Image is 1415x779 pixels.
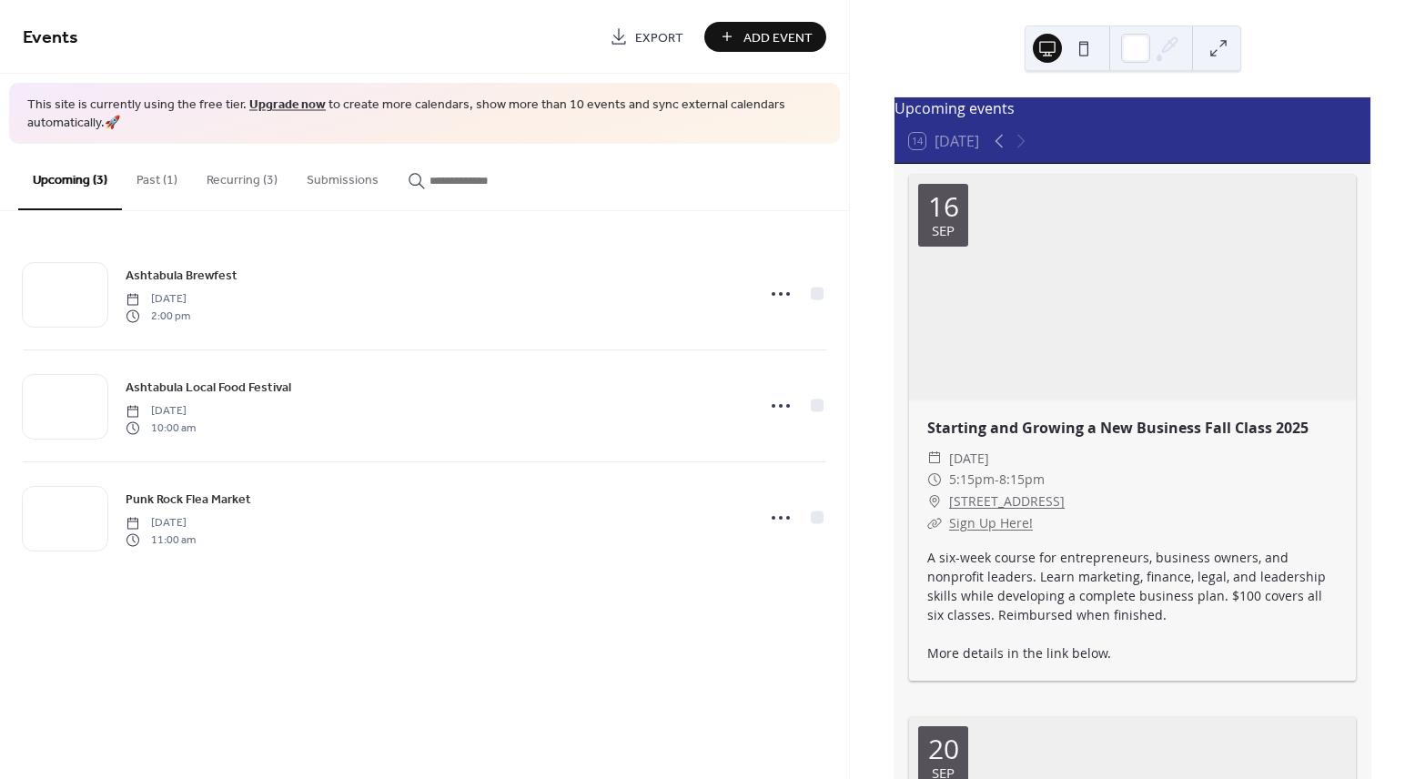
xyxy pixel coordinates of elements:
[704,22,826,52] button: Add Event
[126,379,291,398] span: Ashtabula Local Food Festival
[596,22,697,52] a: Export
[122,144,192,208] button: Past (1)
[635,28,683,47] span: Export
[928,193,959,220] div: 16
[126,531,196,548] span: 11:00 am
[927,469,942,491] div: ​
[192,144,292,208] button: Recurring (3)
[927,512,942,534] div: ​
[126,308,190,324] span: 2:00 pm
[894,97,1370,119] div: Upcoming events
[126,291,190,308] span: [DATE]
[249,93,326,117] a: Upgrade now
[27,96,822,132] span: This site is currently using the free tier. to create more calendars, show more than 10 events an...
[292,144,393,208] button: Submissions
[949,491,1065,512] a: [STREET_ADDRESS]
[949,448,989,470] span: [DATE]
[126,515,196,531] span: [DATE]
[927,418,1309,438] a: Starting and Growing a New Business Fall Class 2025
[949,514,1033,531] a: Sign Up Here!
[927,491,942,512] div: ​
[126,265,238,286] a: Ashtabula Brewfest
[126,491,251,510] span: Punk Rock Flea Market
[995,469,999,491] span: -
[23,20,78,56] span: Events
[18,144,122,210] button: Upcoming (3)
[927,448,942,470] div: ​
[932,224,955,238] div: Sep
[909,548,1356,663] div: A six-week course for entrepreneurs, business owners, and nonprofit leaders. Learn marketing, fin...
[126,420,196,436] span: 10:00 am
[126,267,238,286] span: Ashtabula Brewfest
[126,403,196,420] span: [DATE]
[949,469,995,491] span: 5:15pm
[928,735,959,763] div: 20
[126,377,291,398] a: Ashtabula Local Food Festival
[743,28,813,47] span: Add Event
[999,469,1045,491] span: 8:15pm
[126,489,251,510] a: Punk Rock Flea Market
